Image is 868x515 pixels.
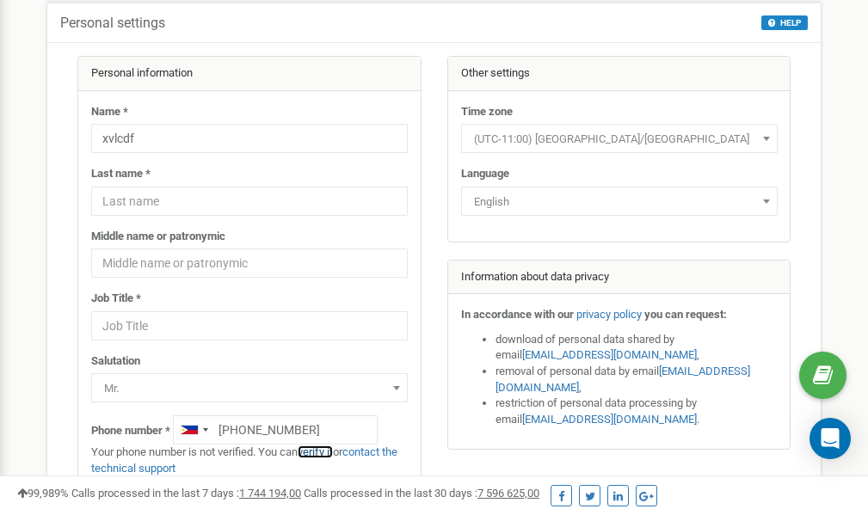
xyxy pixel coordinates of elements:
[810,418,851,459] div: Open Intercom Messenger
[496,395,778,427] li: restriction of personal data processing by email .
[448,57,791,91] div: Other settings
[91,248,408,278] input: Middle name or patronymic
[60,15,165,31] h5: Personal settings
[461,308,574,321] strong: In accordance with our
[91,187,408,216] input: Last name
[17,487,69,500] span: 99,989%
[448,261,791,295] div: Information about data privacy
[91,104,128,120] label: Name *
[71,487,301,500] span: Calls processed in the last 7 days :
[761,15,808,30] button: HELP
[91,166,151,182] label: Last name *
[461,104,513,120] label: Time zone
[644,308,727,321] strong: you can request:
[91,291,141,307] label: Job Title *
[522,348,697,361] a: [EMAIL_ADDRESS][DOMAIN_NAME]
[91,444,408,476] p: Your phone number is not verified. You can or
[97,377,402,401] span: Mr.
[91,445,397,475] a: contact the technical support
[496,364,778,395] li: removal of personal data by email ,
[461,187,778,216] span: English
[174,416,213,444] div: Telephone country code
[91,373,408,402] span: Mr.
[91,124,408,153] input: Name
[91,423,170,439] label: Phone number *
[78,57,421,91] div: Personal information
[298,445,333,458] a: verify it
[304,487,539,500] span: Calls processed in the last 30 days :
[522,413,697,426] a: [EMAIL_ADDRESS][DOMAIN_NAME]
[91,229,225,245] label: Middle name or patronymic
[91,353,140,370] label: Salutation
[91,311,408,340] input: Job Title
[576,308,642,321] a: privacy policy
[461,166,509,182] label: Language
[496,365,750,394] a: [EMAIL_ADDRESS][DOMAIN_NAME]
[477,487,539,500] u: 7 596 625,00
[467,127,772,151] span: (UTC-11:00) Pacific/Midway
[461,124,778,153] span: (UTC-11:00) Pacific/Midway
[496,332,778,364] li: download of personal data shared by email ,
[173,415,378,444] input: +1-800-555-55-55
[467,190,772,214] span: English
[239,487,301,500] u: 1 744 194,00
